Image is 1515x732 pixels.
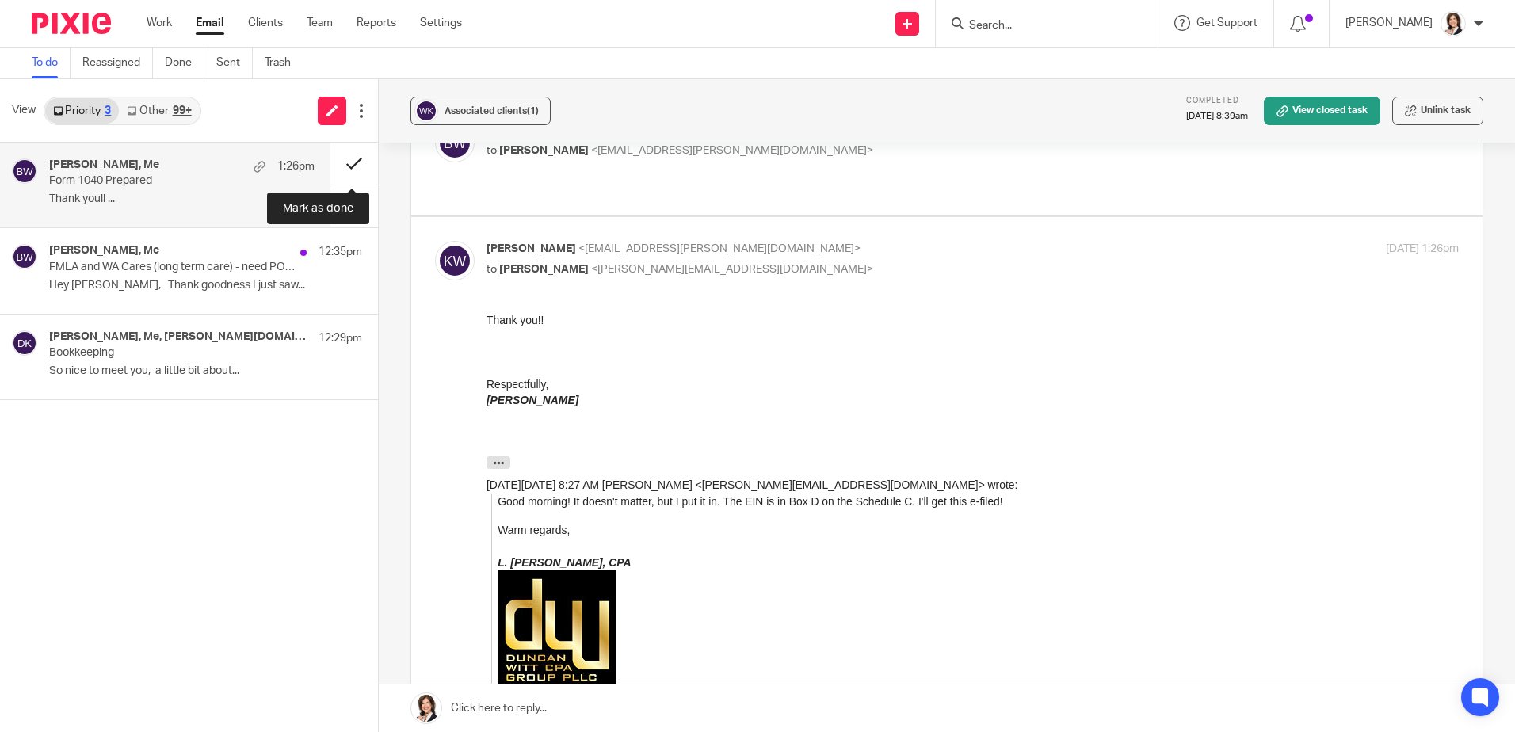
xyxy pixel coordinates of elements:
[49,330,311,344] h4: [PERSON_NAME], Me, [PERSON_NAME][DOMAIN_NAME]
[499,264,589,275] span: [PERSON_NAME]
[49,158,159,172] h4: [PERSON_NAME], Me
[173,105,192,116] div: 99+
[248,15,283,31] a: Clients
[49,261,300,274] p: FMLA and WA Cares (long term care) - need POA process completed
[11,395,165,407] strong: [GEOGRAPHIC_DATA] office:
[165,48,204,78] a: Done
[12,330,37,356] img: svg%3E
[1441,11,1466,36] img: BW%20Website%203%20-%20square.jpg
[591,264,873,275] span: <[PERSON_NAME][EMAIL_ADDRESS][DOMAIN_NAME]>
[1386,241,1459,257] p: [DATE] 1:26pm
[1392,97,1483,125] button: Unlink task
[357,15,396,31] a: Reports
[49,279,362,292] p: Hey [PERSON_NAME], Thank goodness I just saw...
[45,98,119,124] a: Priority3
[196,15,224,31] a: Email
[11,522,972,538] div: On [DATE] 9:08pm, [PERSON_NAME] ( ) wrote:
[11,210,972,226] p: Warm regards,
[22,555,972,570] div: I Believe my business address for KW Supply should be my physical address, [STREET_ADDRESS] Chatt...
[119,98,199,124] a: Other99+
[1264,97,1380,125] a: View closed task
[445,106,539,116] span: Associated clients
[12,158,37,184] img: svg%3E
[49,174,261,188] p: Form 1040 Prepared
[499,145,589,156] span: [PERSON_NAME]
[410,97,551,125] button: Associated clients(1)
[435,241,475,280] img: svg%3E
[32,48,71,78] a: To do
[454,395,566,407] em: (Check in at Suite 100)
[12,102,36,119] span: View
[49,193,315,206] p: Thank you!! ...
[216,166,492,179] a: [PERSON_NAME][EMAIL_ADDRESS][DOMAIN_NAME]
[527,106,539,116] span: (1)
[22,570,972,586] div: Also, I am not sure that you needed it but I had sent you my EIN number when I had sent all the f...
[12,244,37,269] img: svg%3E
[82,48,153,78] a: Reassigned
[319,244,362,260] p: 12:35pm
[22,669,114,681] i: [PERSON_NAME]
[49,346,300,360] p: Bookkeeping
[11,181,972,197] p: Good morning! It doesn't matter, but I put it in. The EIN is in Box D on the Schedule C. I'll get...
[307,15,333,31] a: Team
[420,15,462,31] a: Settings
[105,105,111,116] div: 3
[147,15,172,31] a: Work
[319,330,362,346] p: 12:29pm
[32,13,111,34] img: Pixie
[11,458,972,506] p: The information contained in this message may be privileged, confidential and protected from disc...
[487,145,497,156] span: to
[49,364,362,378] p: So nice to meet you, a little bit about...
[414,99,438,123] img: svg%3E
[1186,110,1248,123] p: [DATE] 8:39am
[11,427,220,440] em: "Knowledge is power." - [PERSON_NAME]
[11,244,144,257] em: L. [PERSON_NAME], CPA
[1186,97,1239,105] span: Completed
[11,379,222,391] strong: [PHONE_NUMBER] / [PHONE_NUMBER]
[11,258,130,377] img: 44dab1b606d9153045d0e46c13affbab.jpeg
[967,19,1110,33] input: Search
[591,145,873,156] span: <[EMAIL_ADDRESS][PERSON_NAME][DOMAIN_NAME]>
[487,243,576,254] span: [PERSON_NAME]
[22,651,972,667] div: Respectfully,
[578,243,861,254] span: <[EMAIL_ADDRESS][PERSON_NAME][DOMAIN_NAME]>
[265,48,303,78] a: Trash
[1196,17,1257,29] span: Get Support
[277,158,315,174] p: 1:26pm
[206,524,483,536] a: [EMAIL_ADDRESS][PERSON_NAME][DOMAIN_NAME]
[11,393,972,409] p: [STREET_ADDRESS][PERSON_NAME][PERSON_NAME]
[216,48,253,78] a: Sent
[49,244,159,257] h4: [PERSON_NAME], Me
[1345,15,1433,31] p: [PERSON_NAME]
[487,264,497,275] span: to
